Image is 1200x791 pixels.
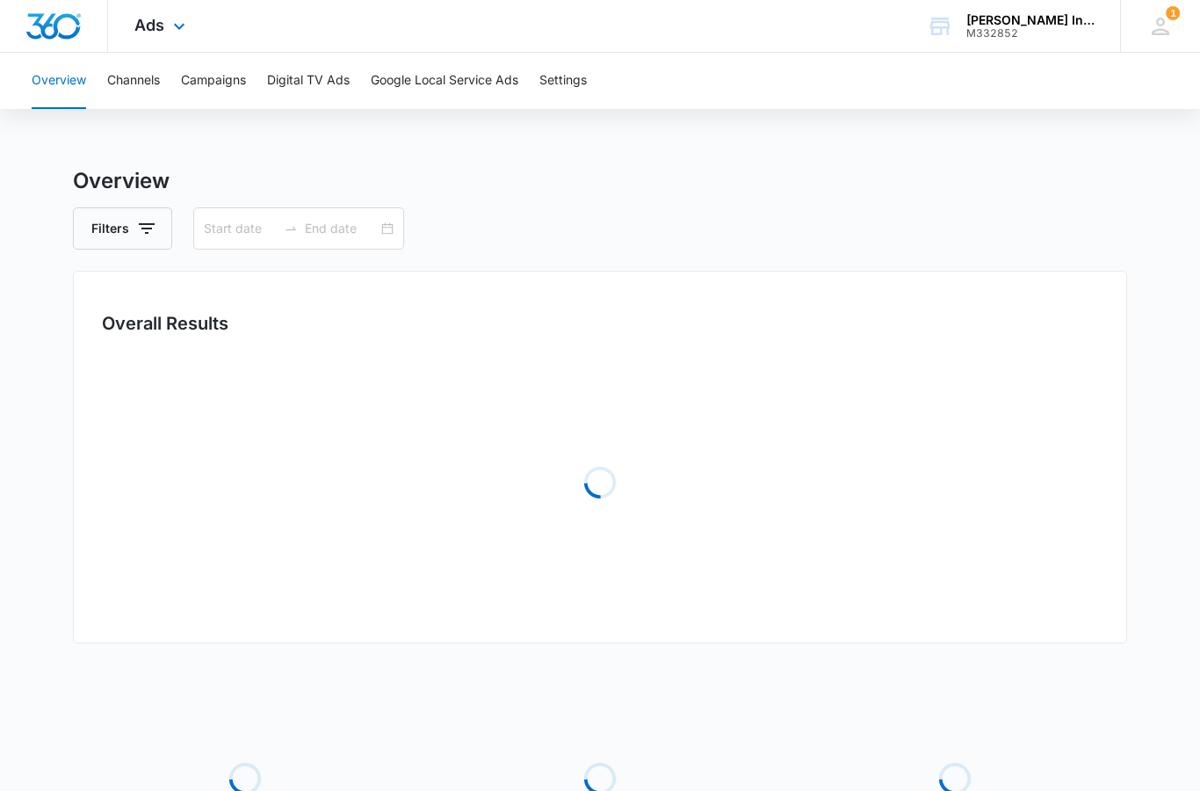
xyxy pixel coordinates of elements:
[284,221,298,236] span: to
[107,53,160,109] button: Channels
[966,13,1095,27] div: account name
[305,219,378,238] input: End date
[267,53,350,109] button: Digital TV Ads
[371,53,518,109] button: Google Local Service Ads
[204,219,277,238] input: Start date
[32,53,86,109] button: Overview
[1166,6,1180,20] div: notifications count
[102,310,228,337] h3: Overall Results
[181,53,246,109] button: Campaigns
[284,221,298,236] span: swap-right
[966,27,1095,40] div: account id
[73,165,1127,197] h3: Overview
[134,16,164,34] span: Ads
[539,53,587,109] button: Settings
[1166,6,1180,20] span: 1
[73,207,172,250] button: Filters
